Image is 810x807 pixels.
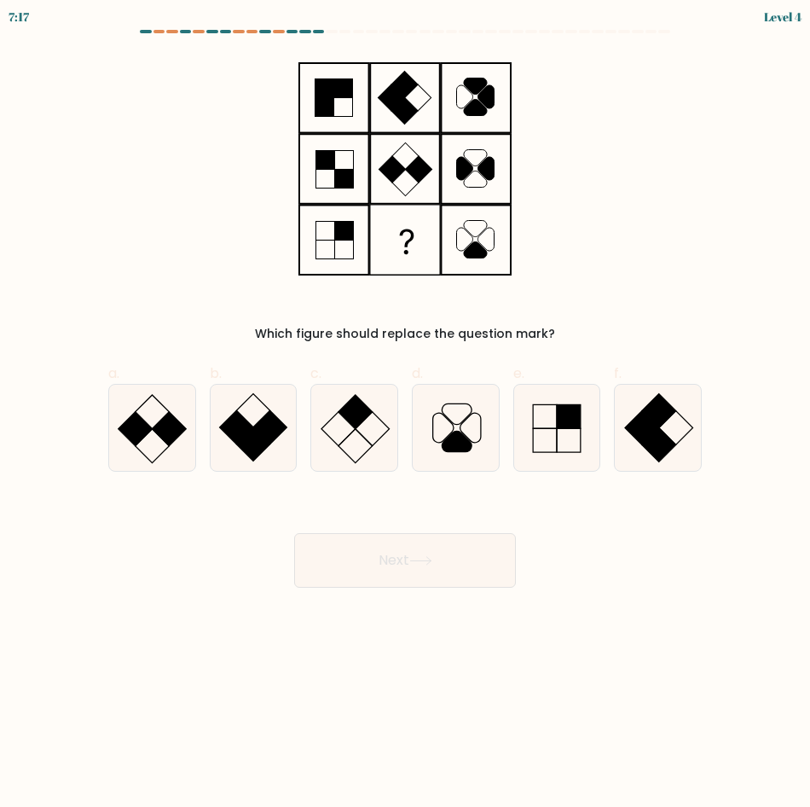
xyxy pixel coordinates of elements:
button: Next [294,533,516,588]
div: Which figure should replace the question mark? [119,325,691,343]
span: a. [108,363,119,383]
span: f. [614,363,622,383]
span: d. [412,363,423,383]
div: Level 4 [764,8,801,26]
div: 7:17 [9,8,29,26]
span: e. [513,363,524,383]
span: c. [310,363,321,383]
span: b. [210,363,222,383]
